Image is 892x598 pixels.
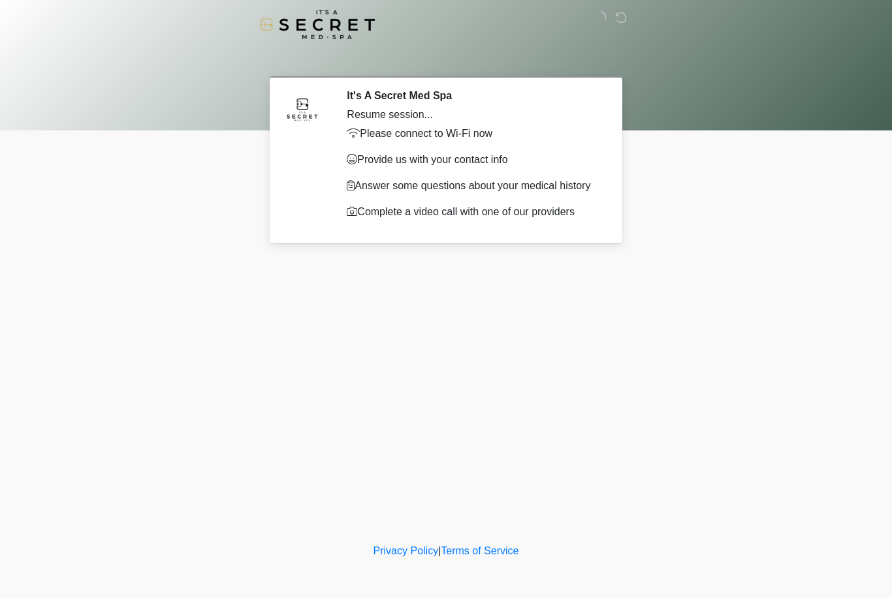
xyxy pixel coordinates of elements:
[347,89,599,102] h2: It's A Secret Med Spa
[438,545,441,556] a: |
[347,152,599,168] p: Provide us with your contact info
[260,10,375,39] img: It's A Secret Med Spa Logo
[283,89,322,128] img: Agent Avatar
[347,107,599,123] div: Resume session...
[347,126,599,142] p: Please connect to Wi-Fi now
[374,545,439,556] a: Privacy Policy
[441,545,518,556] a: Terms of Service
[347,204,599,220] p: Complete a video call with one of our providers
[263,47,629,71] h1: ‎ ‎
[347,178,599,194] p: Answer some questions about your medical history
